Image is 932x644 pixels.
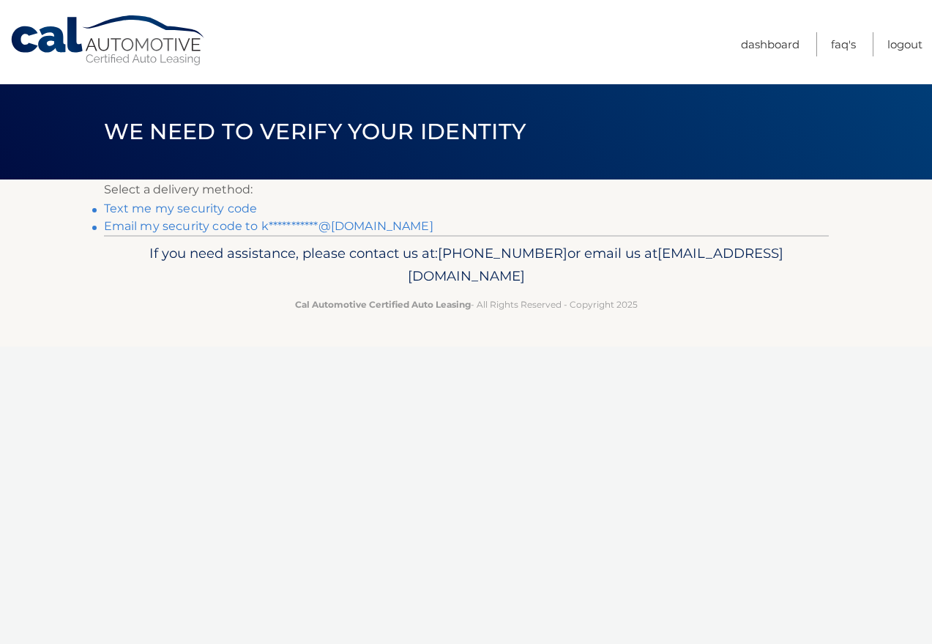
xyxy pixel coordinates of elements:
[104,201,258,215] a: Text me my security code
[113,242,819,289] p: If you need assistance, please contact us at: or email us at
[438,245,567,262] span: [PHONE_NUMBER]
[104,179,829,200] p: Select a delivery method:
[113,297,819,312] p: - All Rights Reserved - Copyright 2025
[295,299,471,310] strong: Cal Automotive Certified Auto Leasing
[741,32,799,56] a: Dashboard
[887,32,922,56] a: Logout
[104,118,526,145] span: We need to verify your identity
[831,32,856,56] a: FAQ's
[10,15,207,67] a: Cal Automotive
